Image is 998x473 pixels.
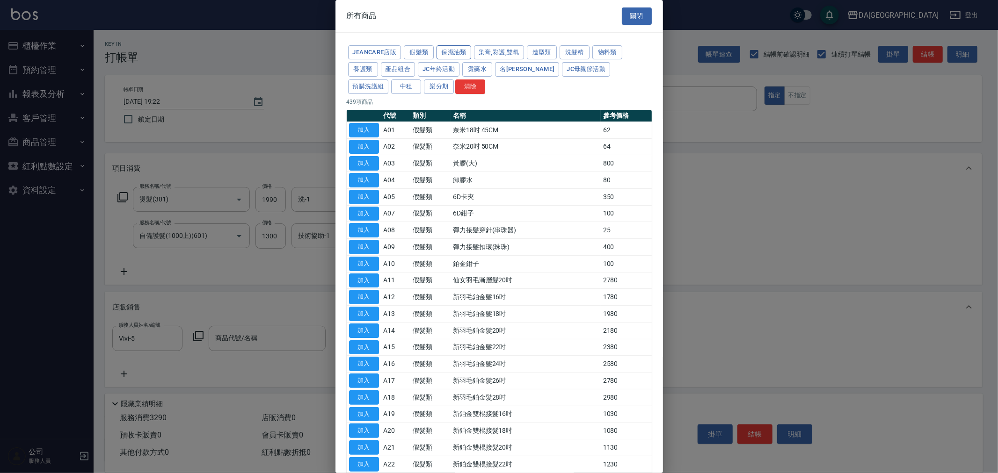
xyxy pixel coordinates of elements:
[495,62,559,77] button: 名[PERSON_NAME]
[381,222,411,239] td: A08
[381,110,411,122] th: 代號
[381,172,411,189] td: A04
[601,155,652,172] td: 800
[404,45,434,60] button: 假髮類
[451,255,601,272] td: 鉑金鉗子
[381,339,411,356] td: A15
[451,122,601,138] td: 奈米18吋 45CM
[381,255,411,272] td: A10
[348,62,378,77] button: 養護類
[381,289,411,306] td: A12
[474,45,524,60] button: 染膏,彩護,雙氧
[349,190,379,204] button: 加入
[451,373,601,389] td: 新羽毛鉑金髮26吋
[348,79,389,94] button: 預購洗護組
[381,373,411,389] td: A17
[451,439,601,456] td: 新鉑金雙棍接髮20吋
[347,11,377,21] span: 所有商品
[349,307,379,321] button: 加入
[451,138,601,155] td: 奈米20吋 50CM
[410,356,451,373] td: 假髮類
[381,423,411,439] td: A20
[410,110,451,122] th: 類別
[601,406,652,423] td: 1030
[410,406,451,423] td: 假髮類
[381,188,411,205] td: A05
[451,188,601,205] td: 6D卡夾
[381,322,411,339] td: A14
[381,456,411,473] td: A22
[349,273,379,288] button: 加入
[349,156,379,171] button: 加入
[437,45,471,60] button: 保濕油類
[349,240,379,254] button: 加入
[601,373,652,389] td: 2780
[451,306,601,322] td: 新羽毛鉑金髮18吋
[560,45,590,60] button: 洗髮精
[451,356,601,373] td: 新羽毛鉑金髮24吋
[451,172,601,189] td: 卸膠水
[381,138,411,155] td: A02
[349,357,379,371] button: 加入
[349,373,379,388] button: 加入
[349,340,379,355] button: 加入
[592,45,622,60] button: 物料類
[451,406,601,423] td: 新鉑金雙棍接髮16吋
[410,373,451,389] td: 假髮類
[601,172,652,189] td: 80
[601,423,652,439] td: 1080
[601,389,652,406] td: 2980
[451,339,601,356] td: 新羽毛鉑金髮22吋
[349,407,379,422] button: 加入
[349,123,379,137] button: 加入
[381,155,411,172] td: A03
[410,255,451,272] td: 假髮類
[381,62,415,77] button: 產品組合
[601,255,652,272] td: 100
[410,306,451,322] td: 假髮類
[381,122,411,138] td: A01
[410,423,451,439] td: 假髮類
[381,239,411,256] td: A09
[601,439,652,456] td: 1130
[381,389,411,406] td: A18
[451,110,601,122] th: 名稱
[410,439,451,456] td: 假髮類
[349,457,379,472] button: 加入
[410,138,451,155] td: 假髮類
[601,456,652,473] td: 1230
[601,272,652,289] td: 2780
[601,188,652,205] td: 350
[451,322,601,339] td: 新羽毛鉑金髮20吋
[410,322,451,339] td: 假髮類
[451,222,601,239] td: 彈力接髮穿針(串珠器)
[601,239,652,256] td: 400
[410,172,451,189] td: 假髮類
[451,205,601,222] td: 6D鉗子
[349,390,379,405] button: 加入
[451,389,601,406] td: 新羽毛鉑金髮28吋
[381,205,411,222] td: A07
[601,339,652,356] td: 2380
[381,406,411,423] td: A19
[601,122,652,138] td: 62
[451,272,601,289] td: 仙女羽毛漸層髮20吋
[410,339,451,356] td: 假髮類
[347,98,652,106] p: 439 項商品
[349,290,379,304] button: 加入
[601,306,652,322] td: 1980
[391,79,421,94] button: 中租
[410,155,451,172] td: 假髮類
[410,188,451,205] td: 假髮類
[349,257,379,271] button: 加入
[451,289,601,306] td: 新羽毛鉑金髮16吋
[410,122,451,138] td: 假髮類
[410,205,451,222] td: 假髮類
[601,356,652,373] td: 2580
[349,323,379,338] button: 加入
[349,440,379,455] button: 加入
[349,223,379,237] button: 加入
[601,138,652,155] td: 64
[527,45,557,60] button: 造型類
[381,356,411,373] td: A16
